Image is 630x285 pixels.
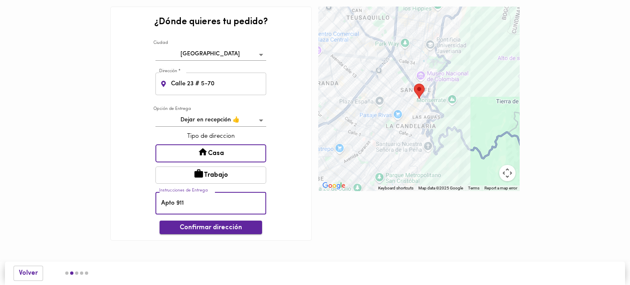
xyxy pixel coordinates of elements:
a: Terms [468,186,479,190]
span: Volver [19,269,38,277]
span: Map data ©2025 Google [418,186,463,190]
label: Opción de Entrega [153,106,191,112]
button: Volver [14,266,43,281]
img: Google [320,180,347,191]
button: Confirmar dirección [160,221,262,234]
button: Keyboard shortcuts [378,185,413,191]
div: Tu dirección [414,84,425,99]
button: Map camera controls [499,165,516,181]
button: Casa [155,144,266,162]
div: Dejar en recepción 👍 [155,114,266,127]
a: Report a map error [484,186,517,190]
a: Open this area in Google Maps (opens a new window) [320,180,347,191]
h2: ¿Dónde quieres tu pedido? [154,17,268,27]
input: Apto 401 [155,192,266,214]
span: Confirmar dirección [166,224,256,232]
button: Trabajo [155,166,266,184]
div: [GEOGRAPHIC_DATA] [155,48,266,61]
p: Tipo de direccion [155,132,266,141]
label: Ciudad [153,40,168,46]
iframe: Messagebird Livechat Widget [582,237,622,277]
input: Calle 92 # 16-11 [169,73,267,95]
